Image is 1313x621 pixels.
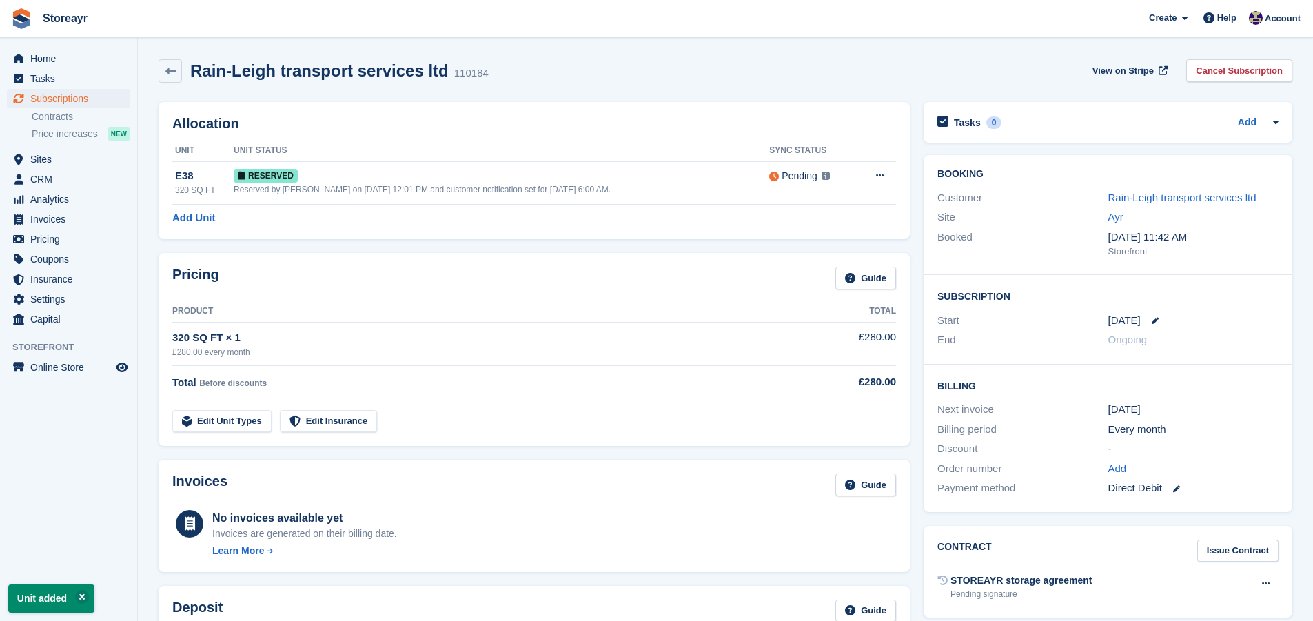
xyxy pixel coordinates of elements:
span: Capital [30,309,113,329]
a: menu [7,170,130,189]
div: Discount [937,441,1108,457]
span: Ongoing [1108,334,1148,345]
div: No invoices available yet [212,510,397,527]
span: Online Store [30,358,113,377]
span: Price increases [32,128,98,141]
a: Edit Unit Types [172,410,272,433]
span: Pricing [30,230,113,249]
span: Sites [30,150,113,169]
div: Invoices are generated on their billing date. [212,527,397,541]
div: End [937,332,1108,348]
a: Guide [835,267,896,289]
div: 110184 [454,65,489,81]
span: Help [1217,11,1236,25]
h2: Billing [937,378,1279,392]
div: £280.00 [784,374,896,390]
a: menu [7,210,130,229]
a: Rain-Leigh transport services ltd [1108,192,1256,203]
td: £280.00 [784,322,896,365]
a: Add [1238,115,1256,131]
div: 320 SQ FT × 1 [172,330,784,346]
div: Customer [937,190,1108,206]
a: Add [1108,461,1127,477]
div: Booked [937,230,1108,258]
a: menu [7,250,130,269]
th: Total [784,301,896,323]
div: STOREAYR storage agreement [950,573,1092,588]
th: Unit Status [234,140,769,162]
a: Preview store [114,359,130,376]
a: Cancel Subscription [1186,59,1292,82]
span: Tasks [30,69,113,88]
a: View on Stripe [1087,59,1170,82]
a: menu [7,358,130,377]
a: menu [7,190,130,209]
img: stora-icon-8386f47178a22dfd0bd8f6a31ec36ba5ce8667c1dd55bd0f319d3a0aa187defe.svg [11,8,32,29]
a: menu [7,49,130,68]
span: Invoices [30,210,113,229]
span: Reserved [234,169,298,183]
div: Payment method [937,480,1108,496]
span: Insurance [30,269,113,289]
div: Billing period [937,422,1108,438]
h2: Contract [937,540,992,562]
div: 0 [986,116,1002,129]
span: CRM [30,170,113,189]
span: Home [30,49,113,68]
h2: Pricing [172,267,219,289]
div: Pending [782,169,817,183]
span: Subscriptions [30,89,113,108]
div: Direct Debit [1108,480,1279,496]
div: Reserved by [PERSON_NAME] on [DATE] 12:01 PM and customer notification set for [DATE] 6:00 AM. [234,183,769,196]
a: menu [7,230,130,249]
span: Account [1265,12,1301,26]
a: Learn More [212,544,397,558]
a: menu [7,289,130,309]
a: Ayr [1108,211,1123,223]
a: Add Unit [172,210,215,226]
div: Order number [937,461,1108,477]
h2: Invoices [172,474,227,496]
div: Pending signature [950,588,1092,600]
span: View on Stripe [1092,64,1154,78]
span: Analytics [30,190,113,209]
a: Price increases NEW [32,126,130,141]
span: Before discounts [199,378,267,388]
a: Edit Insurance [280,410,378,433]
div: 320 SQ FT [175,184,234,196]
span: Settings [30,289,113,309]
a: Contracts [32,110,130,123]
a: menu [7,69,130,88]
div: NEW [108,127,130,141]
img: icon-info-grey-7440780725fd019a000dd9b08b2336e03edf1995a4989e88bcd33f0948082b44.svg [822,172,830,180]
span: Create [1149,11,1177,25]
div: [DATE] [1108,402,1279,418]
img: Byron Mcindoe [1249,11,1263,25]
th: Sync Status [769,140,855,162]
div: £280.00 every month [172,346,784,358]
a: Storeayr [37,7,93,30]
a: menu [7,89,130,108]
div: [DATE] 11:42 AM [1108,230,1279,245]
div: - [1108,441,1279,457]
div: Learn More [212,544,264,558]
h2: Booking [937,169,1279,180]
span: Coupons [30,250,113,269]
h2: Rain-Leigh transport services ltd [190,61,449,80]
a: menu [7,309,130,329]
th: Product [172,301,784,323]
a: Issue Contract [1197,540,1279,562]
div: Every month [1108,422,1279,438]
h2: Allocation [172,116,896,132]
span: Storefront [12,340,137,354]
h2: Subscription [937,289,1279,303]
div: Start [937,313,1108,329]
a: menu [7,150,130,169]
div: Site [937,210,1108,225]
div: Storefront [1108,245,1279,258]
a: menu [7,269,130,289]
h2: Tasks [954,116,981,129]
span: Total [172,376,196,388]
th: Unit [172,140,234,162]
p: Unit added [8,584,94,613]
